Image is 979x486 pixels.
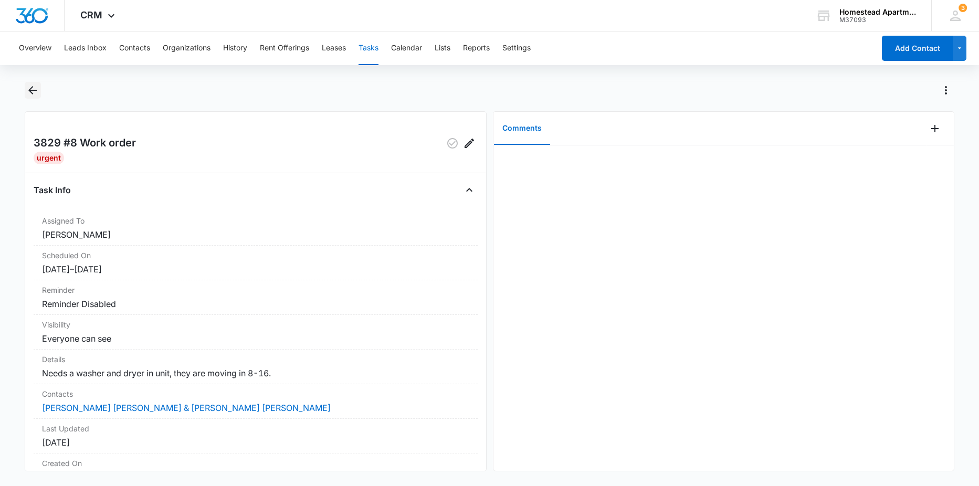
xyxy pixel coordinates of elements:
button: Reports [463,31,490,65]
button: Add Comment [927,120,943,137]
button: Rent Offerings [260,31,309,65]
div: DetailsNeeds a washer and dryer in unit, they are moving in 8-16. [34,350,478,384]
dd: Reminder Disabled [42,298,469,310]
dt: Created On [42,458,469,469]
button: Settings [502,31,531,65]
dt: Visibility [42,319,469,330]
div: account name [839,8,916,16]
button: Actions [938,82,954,99]
div: Urgent [34,152,64,164]
button: Organizations [163,31,210,65]
div: Assigned To[PERSON_NAME] [34,211,478,246]
h2: 3829 #8 Work order [34,135,136,152]
dd: Needs a washer and dryer in unit, they are moving in 8-16. [42,367,469,379]
button: Lists [435,31,450,65]
div: VisibilityEveryone can see [34,315,478,350]
button: Comments [494,112,550,145]
div: Scheduled On[DATE]–[DATE] [34,246,478,280]
button: Close [461,182,478,198]
button: History [223,31,247,65]
span: CRM [80,9,102,20]
button: Overview [19,31,51,65]
dd: [DATE] – [DATE] [42,263,469,276]
button: Leases [322,31,346,65]
button: Contacts [119,31,150,65]
dd: [PERSON_NAME] [42,228,469,241]
button: Tasks [359,31,378,65]
button: Leads Inbox [64,31,107,65]
button: Add Contact [882,36,953,61]
dd: Everyone can see [42,332,469,345]
div: Contacts[PERSON_NAME] [PERSON_NAME] & [PERSON_NAME] [PERSON_NAME] [34,384,478,419]
div: notifications count [959,4,967,12]
button: Edit [461,135,478,152]
button: Back [25,82,41,99]
div: Last Updated[DATE] [34,419,478,453]
dt: Assigned To [42,215,469,226]
dt: Last Updated [42,423,469,434]
dt: Details [42,354,469,365]
dt: Scheduled On [42,250,469,261]
button: Calendar [391,31,422,65]
div: account id [839,16,916,24]
div: ReminderReminder Disabled [34,280,478,315]
a: [PERSON_NAME] [PERSON_NAME] & [PERSON_NAME] [PERSON_NAME] [42,403,331,413]
dt: Reminder [42,284,469,295]
dd: [DATE] [42,436,469,449]
h4: Task Info [34,184,71,196]
dt: Contacts [42,388,469,399]
span: 3 [959,4,967,12]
